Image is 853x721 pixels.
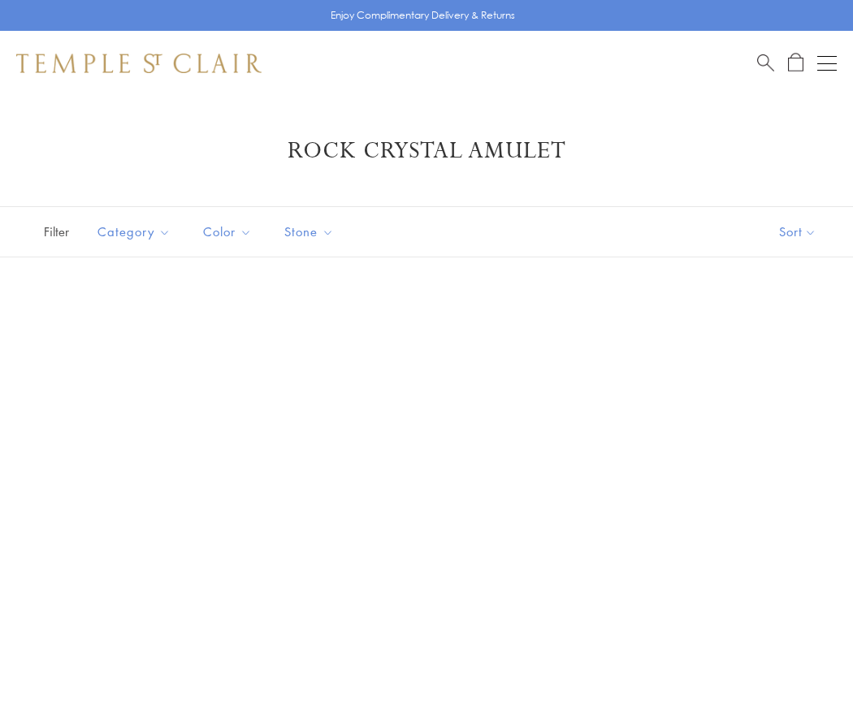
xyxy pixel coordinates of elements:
[743,207,853,257] button: Show sort by
[16,54,262,73] img: Temple St. Clair
[276,222,346,242] span: Stone
[41,136,812,166] h1: Rock Crystal Amulet
[191,214,264,250] button: Color
[272,214,346,250] button: Stone
[817,54,837,73] button: Open navigation
[89,222,183,242] span: Category
[788,53,803,73] a: Open Shopping Bag
[85,214,183,250] button: Category
[331,7,515,24] p: Enjoy Complimentary Delivery & Returns
[757,53,774,73] a: Search
[195,222,264,242] span: Color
